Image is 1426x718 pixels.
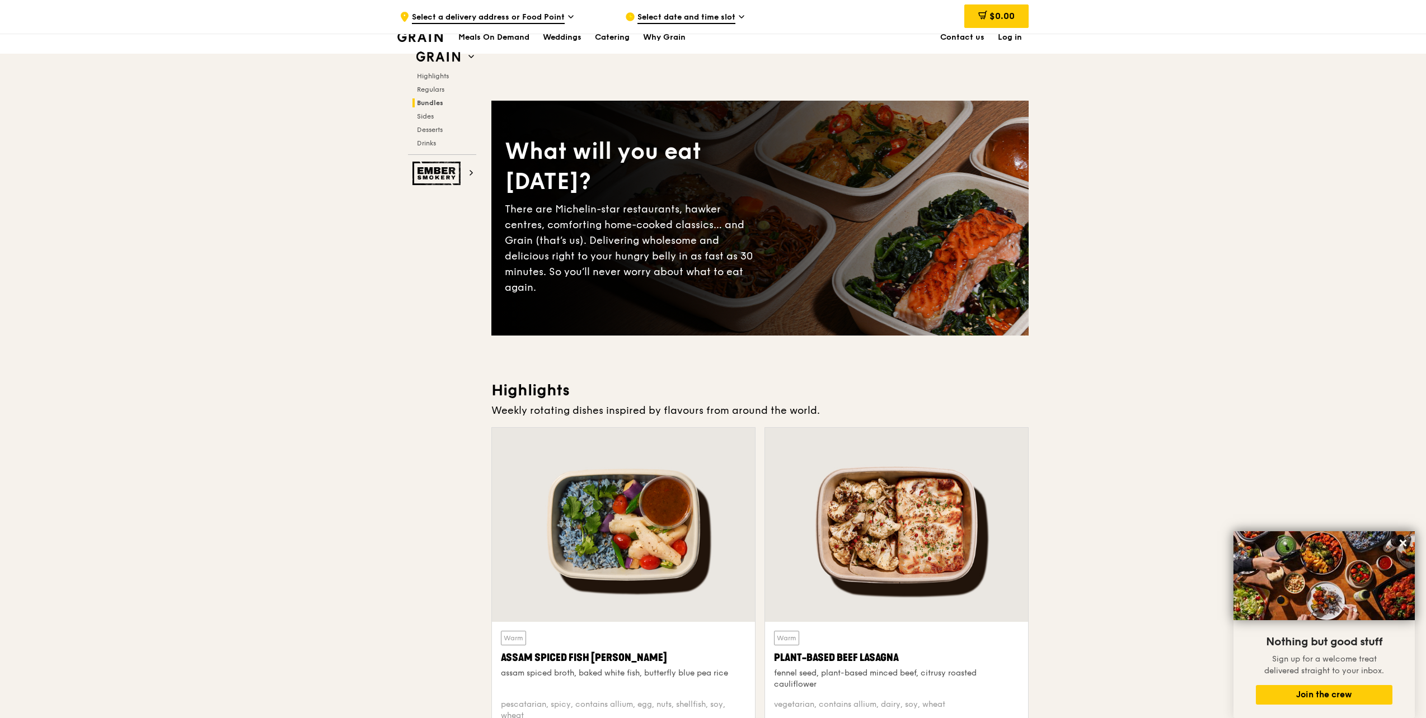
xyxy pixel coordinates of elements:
[417,86,444,93] span: Regulars
[417,126,443,134] span: Desserts
[1233,531,1415,620] img: DSC07876-Edit02-Large.jpeg
[501,668,746,679] div: assam spiced broth, baked white fish, butterfly blue pea rice
[412,47,464,67] img: Grain web logo
[417,99,443,107] span: Bundles
[991,21,1029,54] a: Log in
[505,136,760,197] div: What will you eat [DATE]?
[934,21,991,54] a: Contact us
[643,21,686,54] div: Why Grain
[412,12,565,24] span: Select a delivery address or Food Point
[637,12,735,24] span: Select date and time slot
[505,201,760,295] div: There are Michelin-star restaurants, hawker centres, comforting home-cooked classics… and Grain (...
[1266,635,1382,649] span: Nothing but good stuff
[989,11,1015,21] span: $0.00
[491,380,1029,400] h3: Highlights
[1264,654,1384,676] span: Sign up for a welcome treat delivered straight to your inbox.
[774,631,799,645] div: Warm
[536,21,588,54] a: Weddings
[417,139,436,147] span: Drinks
[491,403,1029,418] div: Weekly rotating dishes inspired by flavours from around the world.
[412,162,464,185] img: Ember Smokery web logo
[458,32,529,43] h1: Meals On Demand
[774,668,1019,690] div: fennel seed, plant-based minced beef, citrusy roasted cauliflower
[417,112,434,120] span: Sides
[1394,534,1412,552] button: Close
[543,21,581,54] div: Weddings
[501,631,526,645] div: Warm
[636,21,692,54] a: Why Grain
[774,650,1019,665] div: Plant-Based Beef Lasagna
[595,21,630,54] div: Catering
[501,650,746,665] div: Assam Spiced Fish [PERSON_NAME]
[417,72,449,80] span: Highlights
[1256,685,1392,705] button: Join the crew
[588,21,636,54] a: Catering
